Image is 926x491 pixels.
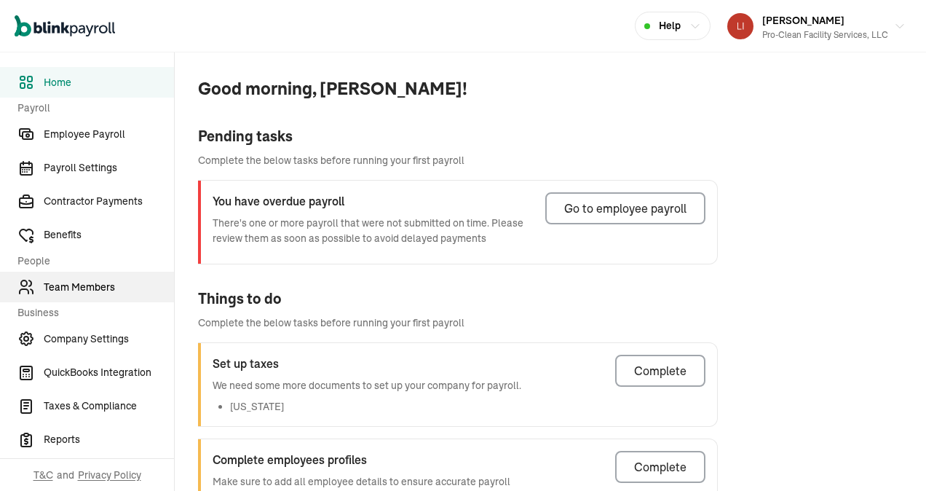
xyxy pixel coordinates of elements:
[545,192,705,224] button: Go to employee payroll
[17,305,165,321] span: Business
[198,76,718,102] span: Good morning, [PERSON_NAME]!
[564,200,686,217] div: Go to employee payroll
[615,451,705,483] button: Complete
[634,458,686,476] div: Complete
[44,365,174,380] span: QuickBooks Integration
[33,468,53,482] span: T&C
[44,127,174,142] span: Employee Payroll
[44,227,174,243] span: Benefits
[213,216,534,246] p: There's one or more payroll that were not submitted on time. Please review them as soon as possib...
[44,432,174,447] span: Reports
[635,12,711,40] button: Help
[684,334,926,491] iframe: Chat Widget
[762,14,844,27] span: [PERSON_NAME]
[15,5,115,47] nav: Global
[634,362,686,380] div: Complete
[213,192,534,210] h3: You have overdue payroll
[230,399,521,415] li: [US_STATE]
[44,160,174,176] span: Payroll Settings
[762,28,888,42] div: Pro-Clean Facility Services, LLC
[213,451,510,468] h3: Complete employees profiles
[213,355,521,372] h3: Set up taxes
[44,280,174,295] span: Team Members
[198,288,718,310] div: Things to do
[213,474,510,490] p: Make sure to add all employee details to ensure accurate payroll
[17,254,165,269] span: People
[659,18,681,34] span: Help
[198,125,718,147] div: Pending tasks
[213,378,521,393] p: We need some more documents to set up your company for payroll.
[44,194,174,209] span: Contractor Payments
[198,315,718,331] span: Complete the below tasks before running your first payroll
[615,355,705,387] button: Complete
[44,398,174,414] span: Taxes & Compliance
[78,468,141,482] span: Privacy Policy
[17,101,165,116] span: Payroll
[721,8,911,44] button: [PERSON_NAME]Pro-Clean Facility Services, LLC
[198,153,718,168] span: Complete the below tasks before running your first payroll
[44,75,174,90] span: Home
[44,331,174,347] span: Company Settings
